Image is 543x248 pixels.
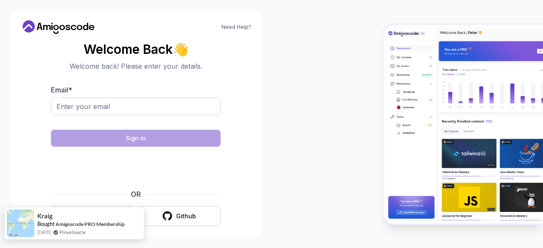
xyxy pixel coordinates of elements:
[51,98,221,115] input: Enter your email
[59,228,86,236] a: ProveSource
[137,206,221,226] button: Github
[221,24,251,31] a: Need Help?
[131,189,141,199] p: OR
[72,152,200,184] iframe: Widget containing checkbox for hCaptcha security challenge
[51,130,221,147] button: Sign in
[51,42,221,56] h2: Welcome Back
[7,209,34,237] img: provesource social proof notification image
[51,86,72,94] label: Email *
[37,220,55,227] span: Bought
[176,212,196,220] div: Github
[20,20,97,34] a: Home link
[51,206,134,226] button: Google
[37,228,51,236] span: [DATE]
[51,61,221,71] p: Welcome back! Please enter your details.
[172,42,189,56] span: 👋
[126,134,146,142] div: Sign in
[37,212,53,220] span: Kraig
[56,221,125,227] a: Amigoscode PRO Membership
[383,25,543,223] img: Amigoscode Dashboard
